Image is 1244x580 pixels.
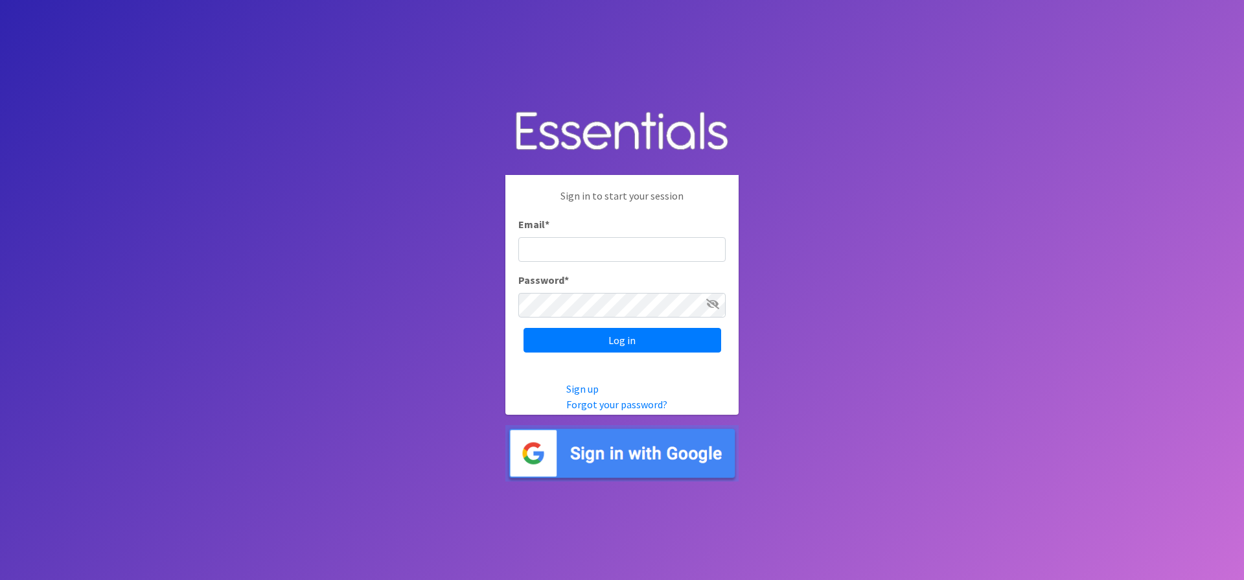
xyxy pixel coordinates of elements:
abbr: required [545,218,549,231]
p: Sign in to start your session [518,188,726,216]
img: Sign in with Google [505,425,739,481]
a: Sign up [566,382,599,395]
abbr: required [564,273,569,286]
input: Log in [524,328,721,353]
label: Password [518,272,569,288]
a: Forgot your password? [566,398,667,411]
img: Human Essentials [505,99,739,165]
label: Email [518,216,549,232]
